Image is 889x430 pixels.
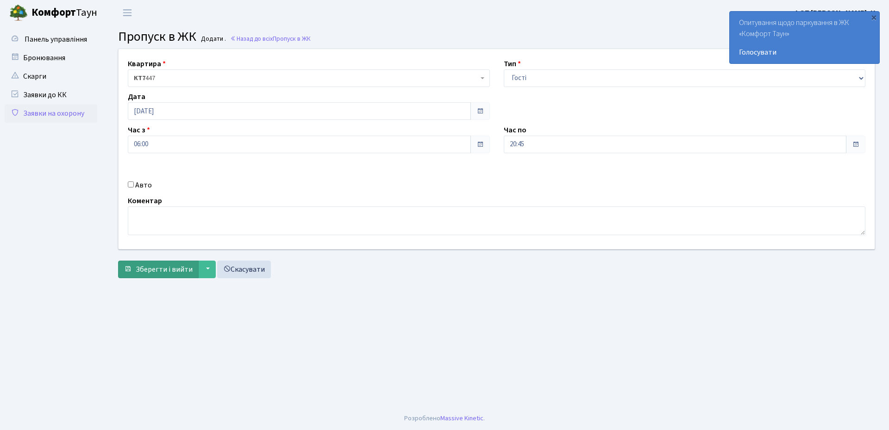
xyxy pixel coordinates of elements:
span: Панель управління [25,34,87,44]
a: ФОП [PERSON_NAME]. Н. [794,7,878,19]
a: Назад до всіхПропуск в ЖК [230,34,311,43]
span: Пропуск в ЖК [273,34,311,43]
a: Голосувати [739,47,870,58]
b: ФОП [PERSON_NAME]. Н. [794,8,878,18]
a: Заявки до КК [5,86,97,104]
span: <b>КТ7</b>&nbsp;&nbsp;&nbsp;447 [134,74,478,83]
a: Бронювання [5,49,97,67]
label: Коментар [128,195,162,206]
div: Опитування щодо паркування в ЖК «Комфорт Таун» [730,12,879,63]
button: Зберегти і вийти [118,261,199,278]
label: Час по [504,125,526,136]
label: Тип [504,58,521,69]
label: Квартира [128,58,166,69]
div: Розроблено . [404,413,485,424]
img: logo.png [9,4,28,22]
span: Таун [31,5,97,21]
a: Скарги [5,67,97,86]
a: Заявки на охорону [5,104,97,123]
label: Дата [128,91,145,102]
span: Пропуск в ЖК [118,27,196,46]
span: Зберегти і вийти [136,264,193,274]
button: Переключити навігацію [116,5,139,20]
b: КТ7 [134,74,145,83]
span: <b>КТ7</b>&nbsp;&nbsp;&nbsp;447 [128,69,490,87]
label: Авто [135,180,152,191]
small: Додати . [199,35,226,43]
a: Скасувати [217,261,271,278]
a: Панель управління [5,30,97,49]
a: Massive Kinetic [440,413,483,423]
div: × [869,12,878,22]
label: Час з [128,125,150,136]
b: Комфорт [31,5,76,20]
